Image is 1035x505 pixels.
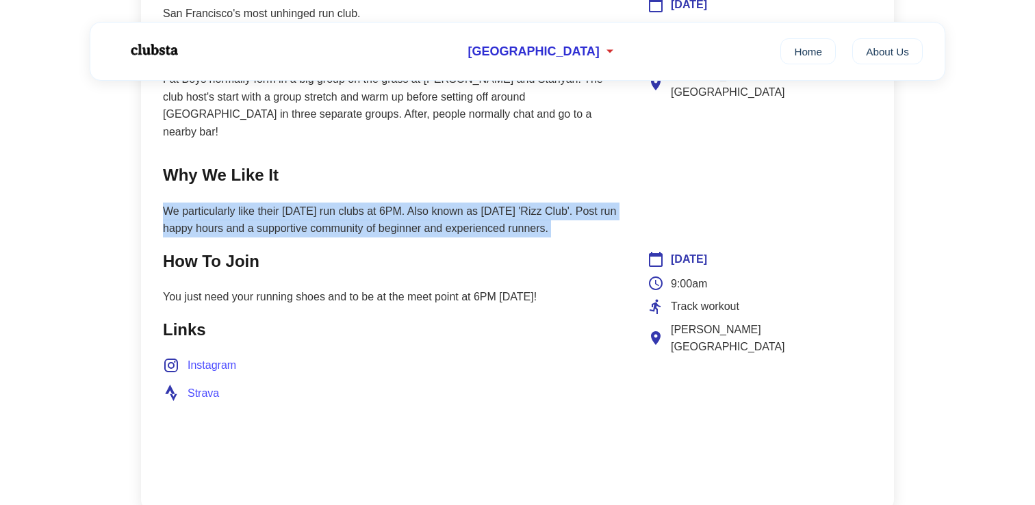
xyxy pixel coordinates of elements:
p: You just need your running shoes and to be at the meet point at 6PM [DATE]! [163,288,617,306]
span: Track workout [671,298,739,315]
span: Strava [188,385,219,402]
iframe: Club Location Map [648,370,869,472]
span: Instagram [188,357,236,374]
a: Home [780,38,836,64]
a: Instagram [163,357,236,374]
span: [GEOGRAPHIC_DATA] [468,44,599,59]
h2: How To Join [163,248,617,274]
a: Strava [163,385,219,402]
iframe: Club Location Map [648,115,869,218]
span: [DATE] [671,250,707,268]
span: [PERSON_NAME][GEOGRAPHIC_DATA] [671,321,869,356]
span: 9:00am [671,275,707,293]
img: Logo [112,33,194,67]
p: We particularly like their [DATE] run clubs at 6PM. Also known as [DATE] 'Rizz Club'. Post run ha... [163,203,617,237]
h2: Why We Like It [163,162,617,188]
a: About Us [852,38,923,64]
h2: Links [163,317,617,343]
p: Fat Boys normally form in a big group on the grass at [PERSON_NAME] and Stanyan. The club host's ... [163,70,617,140]
p: San Francisco's most unhinged run club. [163,5,617,23]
